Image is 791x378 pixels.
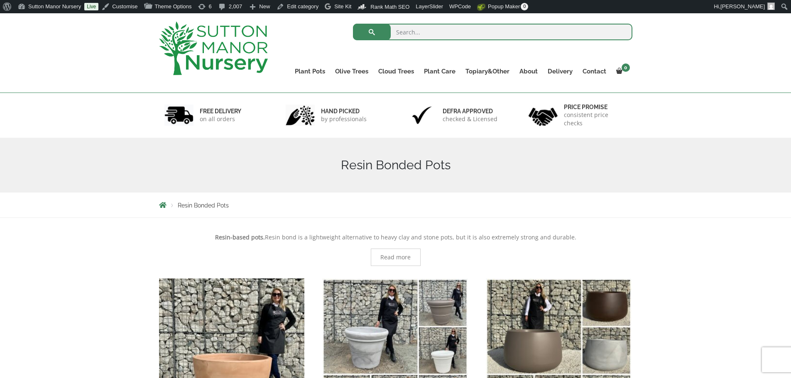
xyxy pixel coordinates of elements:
[200,107,241,115] h6: FREE DELIVERY
[611,66,632,77] a: 0
[622,63,630,72] span: 0
[578,66,611,77] a: Contact
[564,111,627,127] p: consistent price checks
[543,66,578,77] a: Delivery
[164,105,193,126] img: 1.jpg
[330,66,373,77] a: Olive Trees
[286,105,315,126] img: 2.jpg
[159,158,632,173] h1: Resin Bonded Pots
[200,115,241,123] p: on all orders
[373,66,419,77] a: Cloud Trees
[564,103,627,111] h6: Price promise
[407,105,436,126] img: 3.jpg
[353,24,632,40] input: Search...
[215,233,265,241] strong: Resin-based pots.
[159,22,268,75] img: logo
[443,107,497,115] h6: Defra approved
[720,3,765,10] span: [PERSON_NAME]
[514,66,543,77] a: About
[84,3,98,10] a: Live
[419,66,460,77] a: Plant Care
[321,115,367,123] p: by professionals
[380,254,411,260] span: Read more
[529,102,558,128] img: 4.jpg
[159,232,632,242] p: Resin bond is a lightweight alternative to heavy clay and stone pots, but it is also extremely st...
[521,3,528,10] span: 0
[370,4,409,10] span: Rank Math SEO
[159,202,632,208] nav: Breadcrumbs
[290,66,330,77] a: Plant Pots
[334,3,351,10] span: Site Kit
[443,115,497,123] p: checked & Licensed
[460,66,514,77] a: Topiary&Other
[321,107,367,115] h6: hand picked
[178,202,229,209] span: Resin Bonded Pots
